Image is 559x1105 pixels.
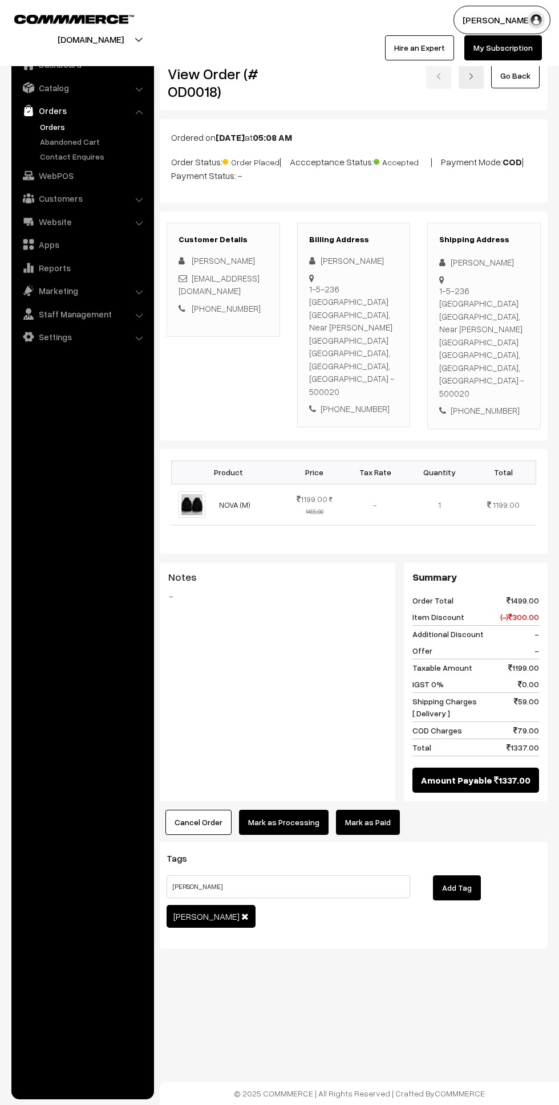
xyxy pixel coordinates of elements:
a: Orders [37,121,150,133]
span: (-) 300.00 [500,611,539,623]
td: - [343,484,407,525]
span: COD Charges [412,724,462,736]
footer: © 2025 COMMMERCE | All Rights Reserved | Crafted By [160,1082,559,1105]
a: Staff Management [14,304,150,324]
b: COD [503,156,522,168]
span: 1199.00 [493,500,520,509]
span: IGST 0% [412,678,444,690]
span: - [534,645,539,657]
span: 0.00 [518,678,539,690]
button: [PERSON_NAME] [453,6,550,34]
img: mockup.png [179,491,205,518]
a: WebPOS [14,165,150,186]
div: 1-5-236 [GEOGRAPHIC_DATA] [GEOGRAPHIC_DATA], Near [PERSON_NAME] [GEOGRAPHIC_DATA] [GEOGRAPHIC_DAT... [439,284,529,400]
span: 1499.00 [507,594,539,606]
img: COMMMERCE [14,15,134,23]
a: My Subscription [464,35,542,60]
a: COMMMERCE [435,1088,485,1098]
a: Go Back [491,63,540,88]
span: Offer [412,645,432,657]
a: Marketing [14,280,150,301]
span: 1337.00 [507,741,539,753]
a: Reports [14,258,150,278]
span: - [534,628,539,640]
span: 1199.00 [297,494,327,504]
div: [PHONE_NUMBER] [309,402,399,415]
a: Website [14,211,150,232]
p: Ordered on at [171,131,536,144]
h3: Billing Address [309,235,399,244]
b: [DATE] [216,132,245,143]
a: Catalog [14,78,150,98]
a: Contact Enquires [37,150,150,162]
div: [PHONE_NUMBER] [439,404,529,417]
span: Amount Payable [421,773,492,787]
th: Tax Rate [343,460,407,484]
button: Mark as Processing [239,810,329,835]
strike: 1499.00 [306,496,333,515]
a: NOVA (M) [219,500,250,509]
p: Order Status: | Accceptance Status: | Payment Mode: | Payment Status: - [171,153,536,182]
th: Total [471,460,536,484]
img: right-arrow.png [468,73,475,80]
div: [PERSON_NAME] [309,254,399,267]
span: Order Total [412,594,453,606]
a: Hire an Expert [385,35,454,60]
a: [PHONE_NUMBER] [192,303,261,313]
img: user [528,11,545,28]
a: Orders [14,100,150,121]
span: 1 [438,500,441,509]
a: Settings [14,327,150,347]
span: Taxable Amount [412,662,472,674]
span: [PERSON_NAME] [192,255,255,266]
h3: Summary [412,571,539,584]
span: 1337.00 [494,773,530,787]
b: 05:08 AM [253,132,292,143]
a: COMMMERCE [14,11,114,25]
input: Add Tag [167,875,410,898]
button: [DOMAIN_NAME] [18,25,164,54]
a: Customers [14,188,150,209]
a: [EMAIL_ADDRESS][DOMAIN_NAME] [179,273,260,296]
a: Abandoned Cart [37,136,150,148]
span: [PERSON_NAME] [173,911,240,922]
blockquote: - [168,589,387,603]
button: Cancel Order [165,810,232,835]
th: Product [172,460,286,484]
a: Apps [14,234,150,255]
span: 79.00 [513,724,539,736]
h3: Notes [168,571,387,584]
span: Accepted [374,153,431,168]
span: Total [412,741,431,753]
th: Quantity [407,460,471,484]
a: Mark as Paid [336,810,400,835]
h2: View Order (# OD0018) [168,65,280,100]
span: Shipping Charges [ Delivery ] [412,695,477,719]
th: Price [286,460,343,484]
span: 1199.00 [508,662,539,674]
h3: Shipping Address [439,235,529,244]
span: Item Discount [412,611,464,623]
div: [PERSON_NAME] [439,256,529,269]
span: Tags [167,853,201,864]
h3: Customer Details [179,235,268,244]
span: Order Placed [222,153,279,168]
span: 59.00 [514,695,539,719]
button: Add Tag [433,875,481,900]
div: 1-5-236 [GEOGRAPHIC_DATA] [GEOGRAPHIC_DATA], Near [PERSON_NAME] [GEOGRAPHIC_DATA] [GEOGRAPHIC_DAT... [309,283,399,398]
span: Additional Discount [412,628,484,640]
